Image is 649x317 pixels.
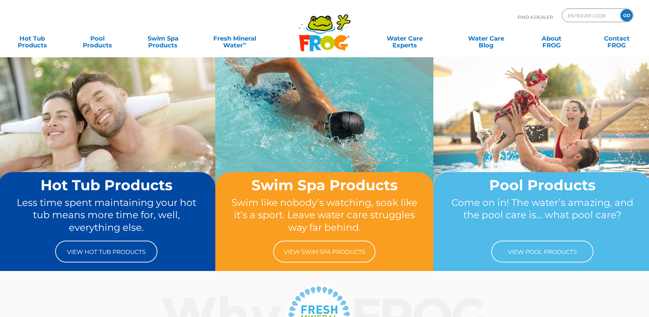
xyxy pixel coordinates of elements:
a: Water CareBlog [461,32,511,45]
a: Water CareExperts [364,32,446,45]
a: ContactFROG [591,32,642,45]
p: Less time spent maintaining your hot tub means more time for, well, everything else. [11,196,203,234]
a: Hot TubProducts [7,32,58,45]
input: Zip Code Form [567,11,613,20]
p: Swim like nobody’s watching, soak like it’s a sport. Leave water care struggles way far behind. [228,196,420,234]
input: GO [620,9,633,21]
img: home-banner-swim-spa-short [215,57,433,220]
a: View Hot Tub Products [55,241,157,262]
a: PoolProducts [72,32,123,45]
a: View Pool Products [491,241,593,262]
p: Find A Dealer [517,9,553,26]
a: Swim SpaProducts [138,32,188,45]
p: Come on in! The water’s amazing, and the pool care is… what pool care? [446,196,638,234]
a: Fresh MineralWater∞ [203,32,266,45]
a: View Swim Spa Products [273,241,375,262]
h2: Hot Tub Products [11,177,203,193]
h2: Pool Products [446,177,638,193]
a: AboutFROG [526,32,577,45]
sup: ∞ [243,41,246,46]
h2: Swim Spa Products [228,177,420,193]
